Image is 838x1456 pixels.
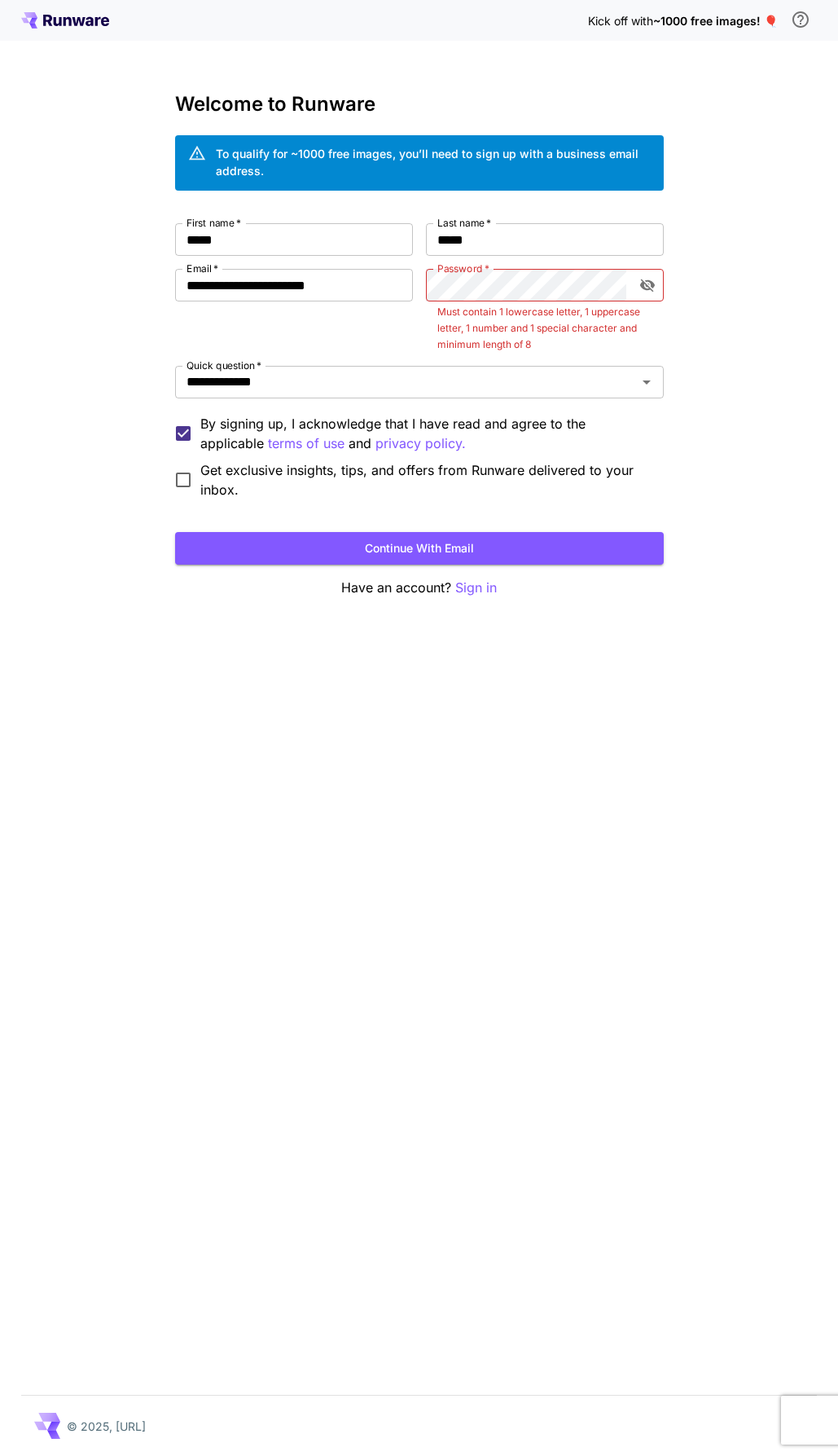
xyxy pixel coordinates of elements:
[437,304,652,353] p: Must contain 1 lowercase letter, 1 uppercase letter, 1 number and 1 special character and minimum...
[268,433,344,454] p: terms of use
[375,433,466,454] button: By signing up, I acknowledge that I have read and agree to the applicable terms of use and
[437,262,489,275] label: Password
[375,433,466,454] p: privacy policy.
[455,578,497,598] button: Sign in
[186,359,261,372] label: Quick question
[186,262,218,275] label: Email
[200,460,651,499] span: Get exclusive insights, tips, and offers from Runware delivered to your inbox.
[216,145,651,179] div: To qualify for ~1000 free images, you’ll need to sign up with a business email address.
[200,414,651,454] p: By signing up, I acknowledge that I have read and agree to the applicable and
[175,532,664,565] button: Continue with email
[67,1418,146,1435] p: © 2025, [URL]
[175,93,664,116] h3: Welcome to Runware
[437,216,491,230] label: Last name
[268,433,344,454] button: By signing up, I acknowledge that I have read and agree to the applicable and privacy policy.
[175,578,664,598] p: Have an account?
[635,371,658,394] button: Open
[784,3,817,36] button: In order to qualify for free credit, you need to sign up with a business email address and click ...
[186,216,241,230] label: First name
